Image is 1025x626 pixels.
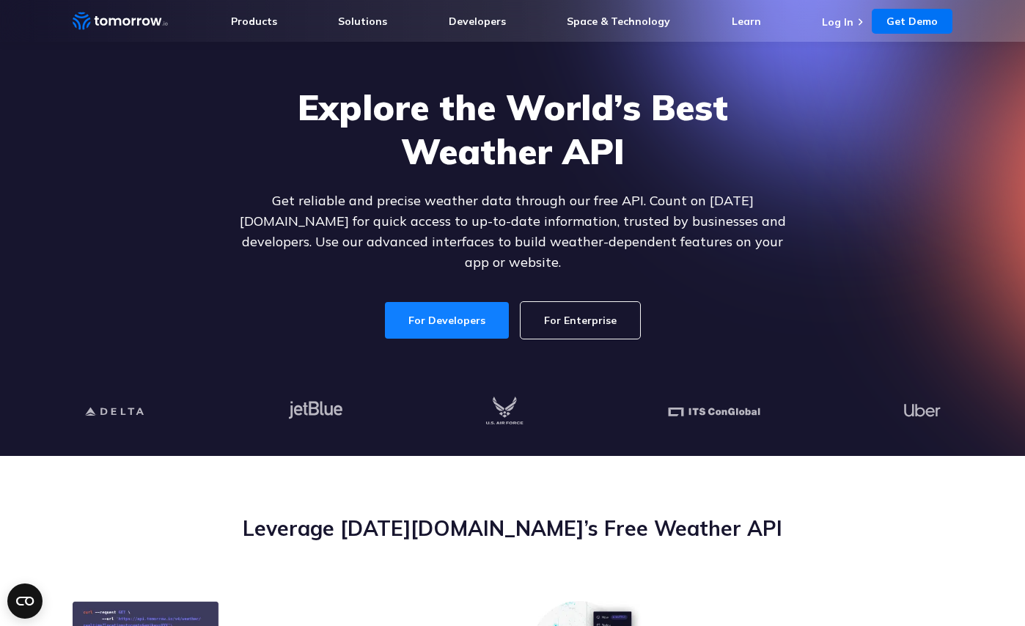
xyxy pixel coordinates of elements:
h2: Leverage [DATE][DOMAIN_NAME]’s Free Weather API [73,515,952,542]
a: Solutions [338,15,387,28]
a: Products [231,15,277,28]
a: Get Demo [872,9,952,34]
button: Open CMP widget [7,583,43,619]
a: Home link [73,10,168,32]
a: Log In [822,15,853,29]
p: Get reliable and precise weather data through our free API. Count on [DATE][DOMAIN_NAME] for quic... [229,191,796,273]
a: Learn [732,15,761,28]
a: For Developers [385,302,509,339]
a: Space & Technology [567,15,670,28]
h1: Explore the World’s Best Weather API [229,85,796,173]
a: For Enterprise [521,302,640,339]
a: Developers [449,15,506,28]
